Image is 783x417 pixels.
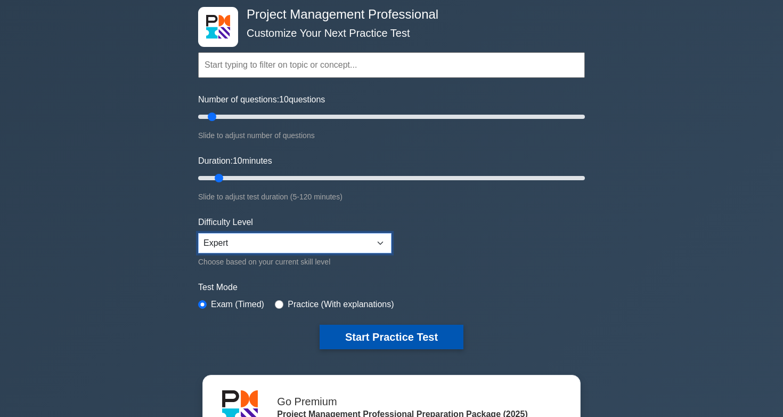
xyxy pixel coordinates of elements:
[198,216,253,229] label: Difficulty Level
[198,281,585,294] label: Test Mode
[198,129,585,142] div: Slide to adjust number of questions
[288,298,394,311] label: Practice (With explanations)
[242,7,533,22] h4: Project Management Professional
[233,156,242,165] span: 10
[211,298,264,311] label: Exam (Timed)
[198,93,325,106] label: Number of questions: questions
[279,95,289,104] span: 10
[198,190,585,203] div: Slide to adjust test duration (5-120 minutes)
[320,325,463,349] button: Start Practice Test
[198,52,585,78] input: Start typing to filter on topic or concept...
[198,255,391,268] div: Choose based on your current skill level
[198,155,272,167] label: Duration: minutes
